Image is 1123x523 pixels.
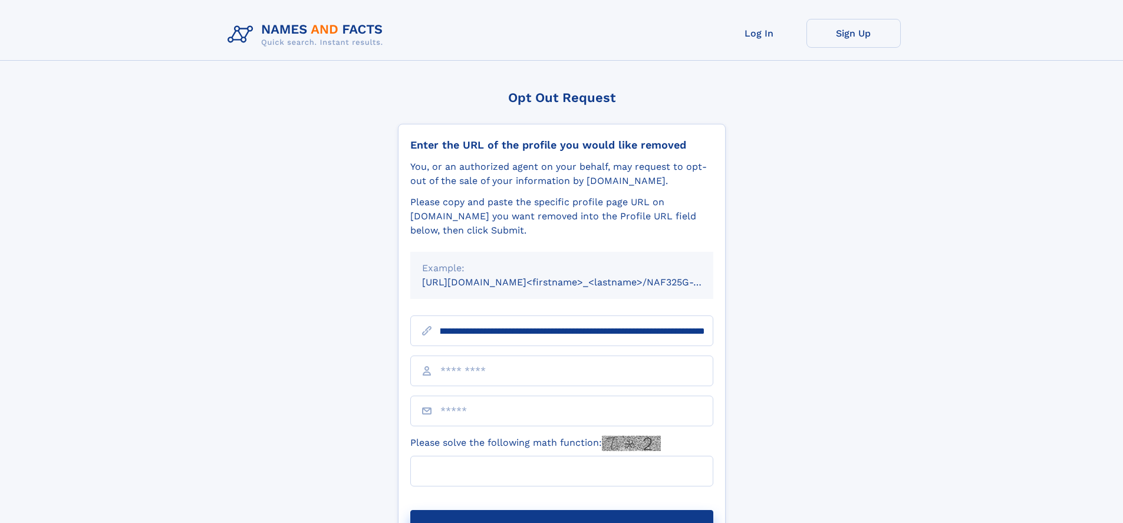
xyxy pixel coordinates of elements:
[398,90,726,105] div: Opt Out Request
[410,160,713,188] div: You, or an authorized agent on your behalf, may request to opt-out of the sale of your informatio...
[422,261,702,275] div: Example:
[410,195,713,238] div: Please copy and paste the specific profile page URL on [DOMAIN_NAME] you want removed into the Pr...
[806,19,901,48] a: Sign Up
[712,19,806,48] a: Log In
[223,19,393,51] img: Logo Names and Facts
[410,436,661,451] label: Please solve the following math function:
[410,139,713,152] div: Enter the URL of the profile you would like removed
[422,277,736,288] small: [URL][DOMAIN_NAME]<firstname>_<lastname>/NAF325G-xxxxxxxx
